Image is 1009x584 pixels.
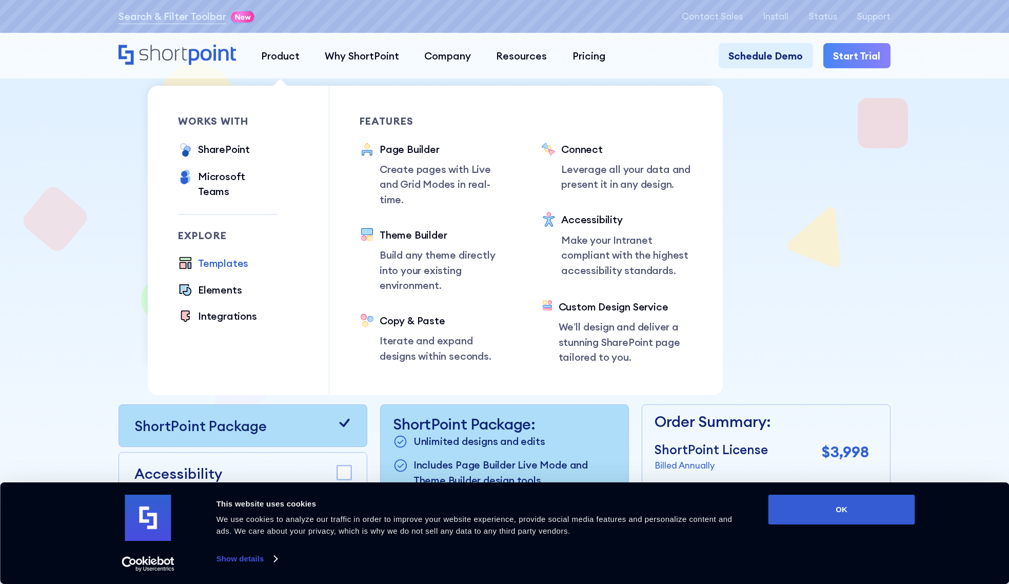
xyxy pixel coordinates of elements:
a: Product [248,43,312,68]
div: Explore [178,230,279,241]
a: Search & Filter Toolbar [118,9,226,24]
div: SharePoint [198,142,250,157]
a: ConnectLeverage all your data and present it in any design. [541,142,693,192]
a: Start Trial [823,43,891,68]
div: Company [424,48,471,64]
div: Integrations [198,308,257,324]
div: Custom Design Service [559,299,693,315]
p: ShortPoint License [655,440,768,459]
div: Product [261,48,300,64]
a: Theme BuilderBuild any theme directly into your existing environment. [360,227,511,293]
a: Copy & PasteIterate and expand designs within seconds. [360,313,511,363]
p: Includes Page Builder Live Mode and Theme Builder design tools [413,457,616,488]
a: Resources [484,43,560,68]
a: Elements [178,282,242,299]
a: Schedule Demo [719,43,813,68]
a: Pricing [560,43,618,68]
div: Pricing [572,48,605,64]
p: ShortPoint Package [134,415,267,436]
a: Page BuilderCreate pages with Live and Grid Modes in real-time. [360,142,511,207]
a: Custom Design ServiceWe’ll design and deliver a stunning SharePoint page tailored to you. [541,299,693,365]
a: Templates [178,256,249,272]
div: Elements [198,282,242,298]
div: Why ShortPoint [325,48,399,64]
div: Copy & Paste [380,313,511,328]
img: logo [125,495,171,541]
div: Accessibility [561,212,693,227]
p: Iterate and expand designs within seconds. [380,333,511,363]
div: Page Builder [380,142,511,157]
p: Billed Annually [655,459,768,473]
div: Connect [561,142,693,157]
div: This website uses cookies [216,498,745,510]
a: Company [412,43,484,68]
div: Microsoft Teams [198,169,278,199]
a: Install [763,12,788,22]
a: Status [809,12,837,22]
p: Make your Intranet compliant with the highest accessibility standards. [561,232,693,278]
p: Leverage all your data and present it in any design. [561,162,693,192]
p: Build any theme directly into your existing environment. [380,247,511,293]
p: Create pages with Live and Grid Modes in real-time. [380,162,511,207]
div: Theme Builder [380,227,511,243]
a: Usercentrics Cookiebot - opens in a new window [103,556,193,572]
a: AccessibilityMake your Intranet compliant with the highest accessibility standards. [541,212,693,279]
div: Resources [496,48,547,64]
p: ShortPoint Package: [393,415,616,433]
a: Support [857,12,891,22]
div: Templates [198,256,248,271]
a: Why ShortPoint [312,43,412,68]
p: Accessibility [134,463,222,484]
p: Order Summary: [655,410,869,433]
p: Unlimited designs and edits [413,434,545,450]
a: Microsoft Teams [178,169,279,199]
div: works with [178,116,279,126]
p: $3,998 [822,440,869,463]
a: Show details [216,551,277,567]
a: SharePoint [178,142,250,159]
a: Contact Sales [682,12,743,22]
div: Features [360,116,511,126]
iframe: Chat Widget [824,465,1009,584]
a: Integrations [178,308,257,325]
p: We’ll design and deliver a stunning SharePoint page tailored to you. [559,319,693,365]
a: Home [118,45,236,66]
button: OK [768,495,915,524]
span: We use cookies to analyze our traffic in order to improve your website experience, provide social... [216,515,733,535]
